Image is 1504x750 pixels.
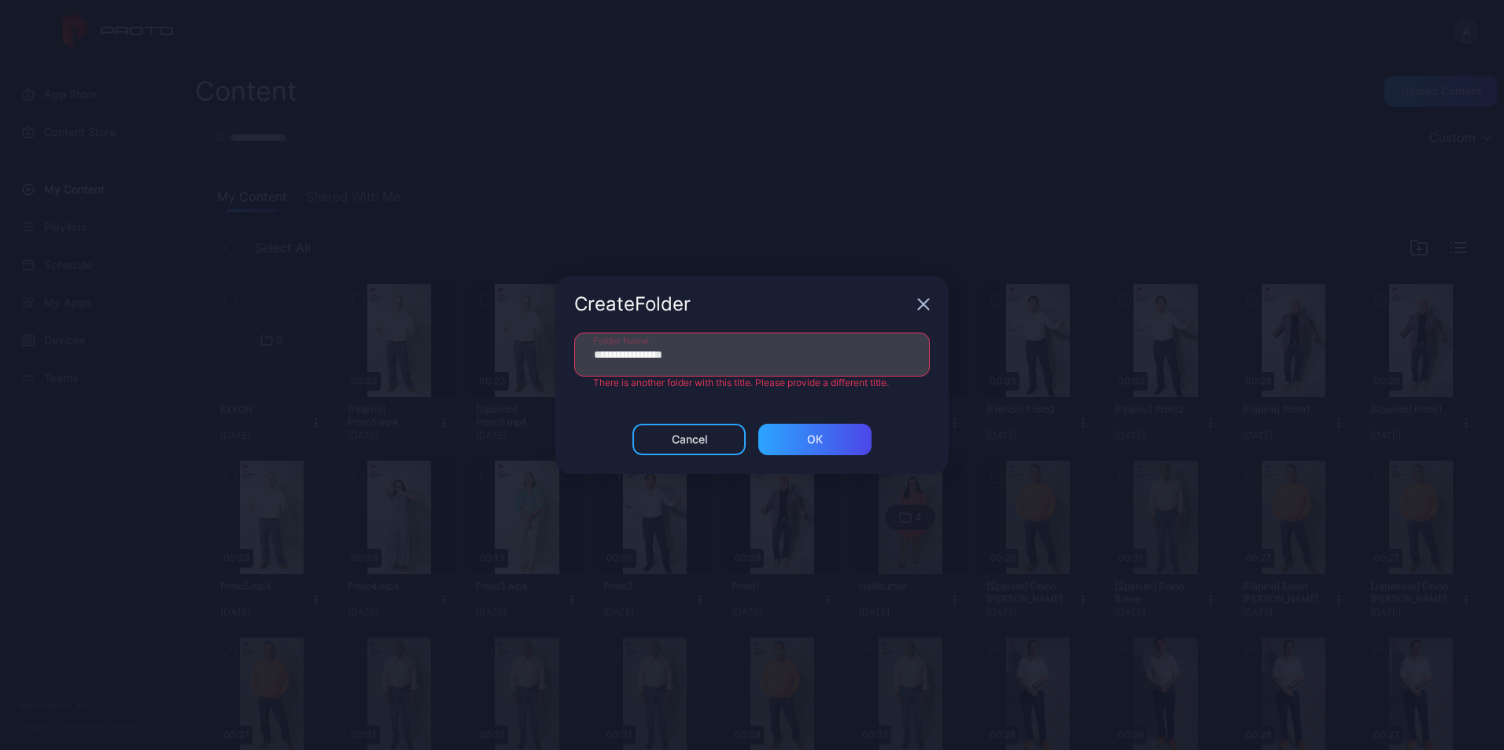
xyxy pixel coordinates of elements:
div: ОК [807,433,823,446]
div: There is another folder with this title. Please provide a different title. [574,377,930,389]
div: Cancel [672,433,707,446]
button: Cancel [632,424,746,455]
input: Folder Name [574,333,930,377]
div: Create Folder [574,295,911,314]
button: ОК [758,424,872,455]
